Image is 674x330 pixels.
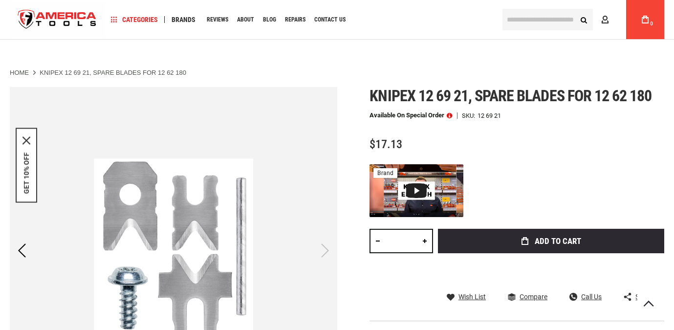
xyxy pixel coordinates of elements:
span: Contact Us [314,17,346,22]
a: Categories [107,13,162,26]
span: 0 [650,21,653,26]
a: store logo [10,1,105,38]
span: Reviews [207,17,228,22]
div: 12 69 21 [478,112,501,119]
span: Knipex 12 69 21, spare blades for 12 62 180 [370,87,652,105]
span: Brands [172,16,196,23]
span: Repairs [285,17,305,22]
span: Wish List [458,293,486,300]
span: Call Us [581,293,602,300]
a: Blog [259,13,281,26]
p: Available on Special Order [370,112,452,119]
a: Compare [508,292,547,301]
a: Wish List [447,292,486,301]
span: $17.13 [370,137,402,151]
span: Add to Cart [535,237,581,245]
button: Close [22,136,30,144]
a: About [233,13,259,26]
a: Contact Us [310,13,350,26]
svg: close icon [22,136,30,144]
a: Home [10,68,29,77]
img: America Tools [10,1,105,38]
iframe: Secure express checkout frame [436,256,666,285]
a: Call Us [569,292,602,301]
strong: KNIPEX 12 69 21, SPARE BLADES FOR 12 62 180 [40,69,186,76]
span: Share [635,293,653,300]
span: About [237,17,254,22]
button: Search [574,10,593,29]
span: Compare [520,293,547,300]
strong: SKU [462,112,478,119]
a: Reviews [202,13,233,26]
iframe: LiveChat chat widget [537,299,674,330]
button: GET 10% OFF [22,152,30,194]
a: Repairs [281,13,310,26]
a: Brands [167,13,200,26]
button: Add to Cart [438,229,664,253]
span: Blog [263,17,276,22]
span: Categories [111,16,158,23]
